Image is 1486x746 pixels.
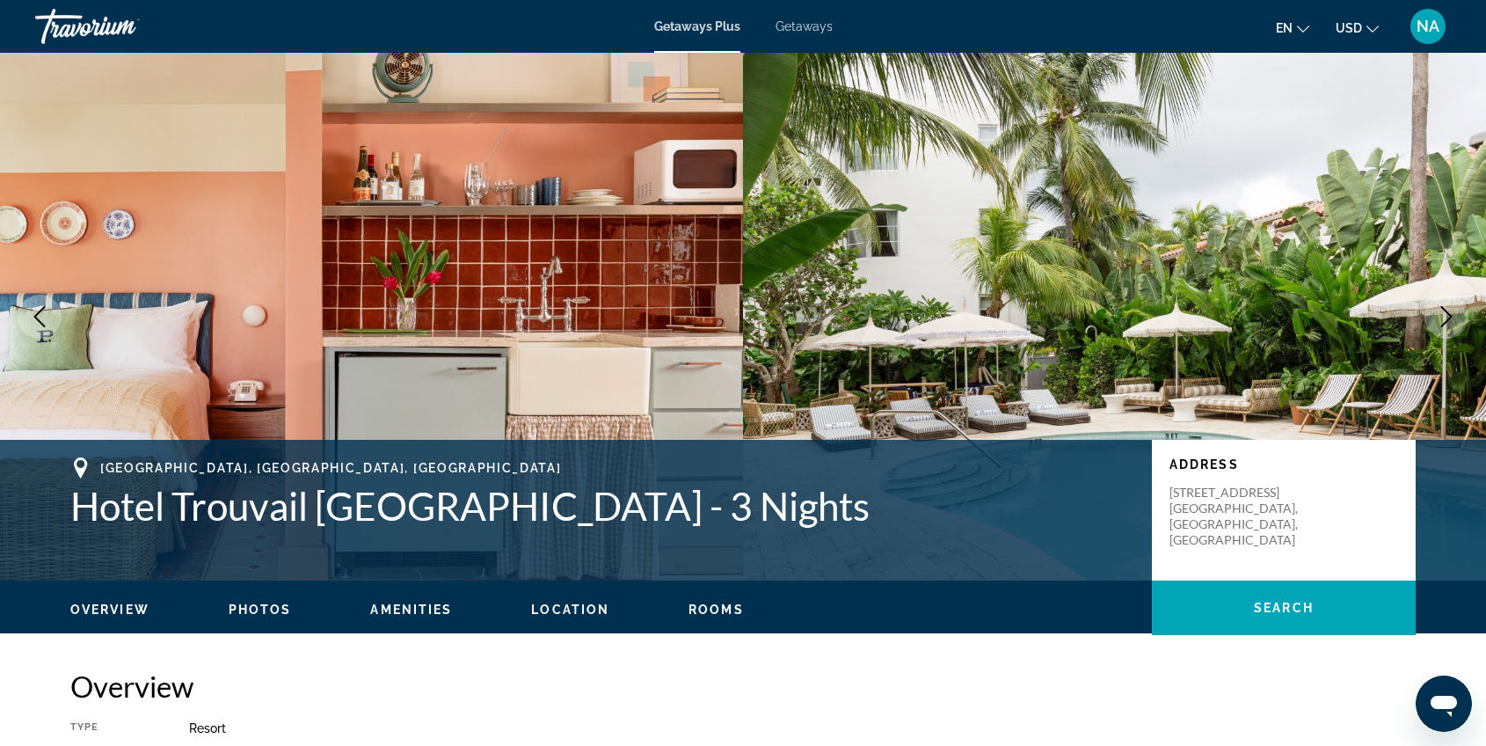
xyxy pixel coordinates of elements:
[1424,295,1468,339] button: Next image
[229,603,292,617] span: Photos
[688,603,744,617] span: Rooms
[18,295,62,339] button: Previous image
[531,603,609,617] span: Location
[654,19,740,33] a: Getaways Plus
[531,602,609,618] button: Location
[1254,601,1314,615] span: Search
[1417,18,1439,35] span: NA
[70,603,149,617] span: Overview
[1152,581,1416,635] button: Search
[1405,8,1451,45] button: User Menu
[189,721,1416,735] div: Resort
[370,602,452,618] button: Amenities
[35,4,211,49] a: Travorium
[776,19,833,33] a: Getaways
[1416,676,1472,732] iframe: Button to launch messaging window
[70,669,1416,704] h2: Overview
[1276,21,1293,35] span: en
[70,483,1134,529] h1: Hotel Trouvail [GEOGRAPHIC_DATA] - 3 Nights
[1169,485,1310,548] p: [STREET_ADDRESS] [GEOGRAPHIC_DATA], [GEOGRAPHIC_DATA], [GEOGRAPHIC_DATA]
[70,602,149,618] button: Overview
[1276,15,1309,40] button: Change language
[1336,21,1362,35] span: USD
[688,602,744,618] button: Rooms
[1336,15,1379,40] button: Change currency
[229,602,292,618] button: Photos
[1169,457,1398,472] p: Address
[370,603,452,617] span: Amenities
[100,461,561,475] span: [GEOGRAPHIC_DATA], [GEOGRAPHIC_DATA], [GEOGRAPHIC_DATA]
[70,721,145,735] div: Type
